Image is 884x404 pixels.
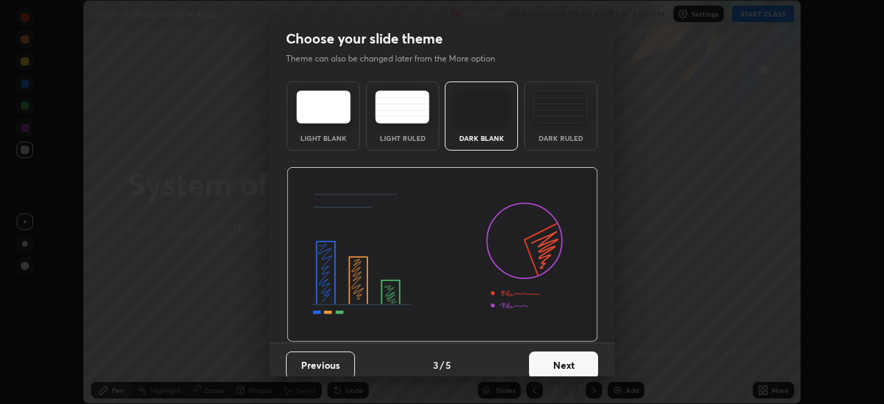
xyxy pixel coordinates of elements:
p: Theme can also be changed later from the More option [286,52,510,65]
img: darkTheme.f0cc69e5.svg [454,90,509,124]
h4: 3 [433,358,439,372]
div: Dark Blank [454,135,509,142]
button: Next [529,352,598,379]
button: Previous [286,352,355,379]
div: Light Blank [296,135,351,142]
div: Light Ruled [375,135,430,142]
h2: Choose your slide theme [286,30,443,48]
img: lightTheme.e5ed3b09.svg [296,90,351,124]
img: lightRuledTheme.5fabf969.svg [375,90,430,124]
img: darkRuledTheme.de295e13.svg [533,90,588,124]
h4: 5 [445,358,451,372]
h4: / [440,358,444,372]
img: darkThemeBanner.d06ce4a2.svg [287,167,598,343]
div: Dark Ruled [533,135,588,142]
